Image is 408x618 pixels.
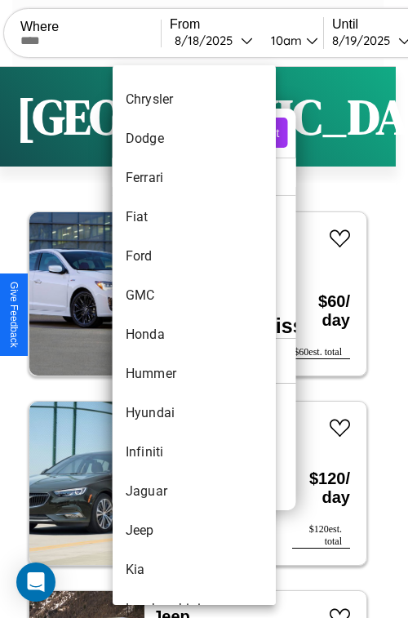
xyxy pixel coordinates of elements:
li: Hyundai [113,393,276,433]
li: Honda [113,315,276,354]
li: Jeep [113,511,276,550]
li: Fiat [113,198,276,237]
div: Give Feedback [8,282,20,348]
li: Infiniti [113,433,276,472]
li: Chrysler [113,80,276,119]
li: GMC [113,276,276,315]
li: Jaguar [113,472,276,511]
div: Open Intercom Messenger [16,562,55,602]
li: Hummer [113,354,276,393]
li: Kia [113,550,276,589]
li: Dodge [113,119,276,158]
li: Ferrari [113,158,276,198]
li: Ford [113,237,276,276]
